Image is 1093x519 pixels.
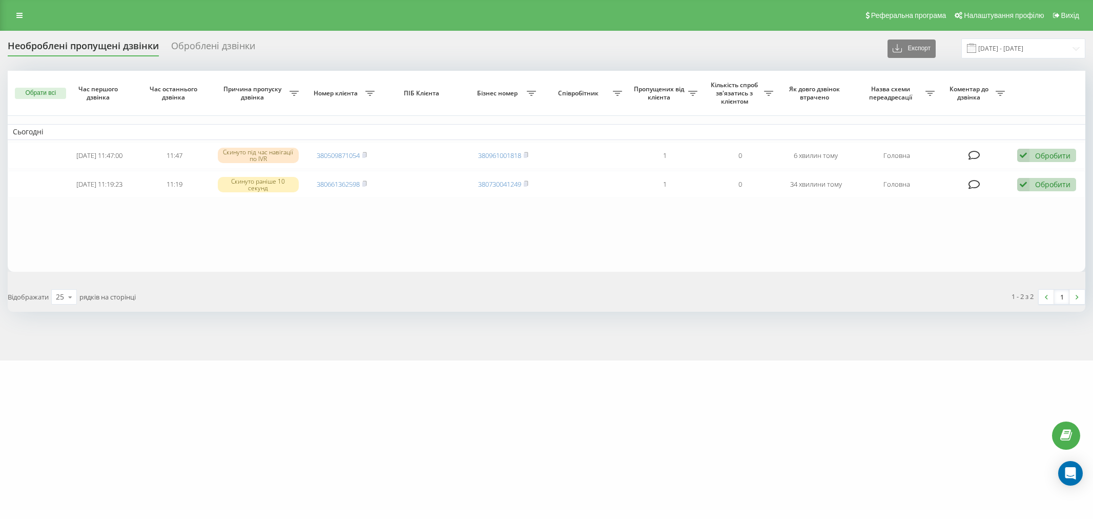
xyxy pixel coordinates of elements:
[1058,461,1083,486] div: Open Intercom Messenger
[787,85,845,101] span: Як довго дзвінок втрачено
[471,89,527,97] span: Бізнес номер
[703,171,778,198] td: 0
[15,88,66,99] button: Обрати всі
[854,171,940,198] td: Головна
[964,11,1044,19] span: Налаштування профілю
[309,89,365,97] span: Номер клієнта
[546,89,613,97] span: Співробітник
[1054,290,1069,304] a: 1
[137,171,212,198] td: 11:19
[871,11,946,19] span: Реферальна програма
[8,124,1085,139] td: Сьогодні
[854,142,940,169] td: Головна
[627,142,703,169] td: 1
[8,292,49,302] span: Відображати
[218,85,290,101] span: Причина пропуску дзвінка
[79,292,136,302] span: рядків на сторінці
[171,41,255,56] div: Оброблені дзвінки
[61,171,137,198] td: [DATE] 11:19:23
[478,179,521,189] a: 380730041249
[888,39,936,58] button: Експорт
[137,142,212,169] td: 11:47
[70,85,129,101] span: Час першого дзвінка
[632,85,688,101] span: Пропущених від клієнта
[146,85,204,101] span: Час останнього дзвінка
[859,85,925,101] span: Назва схеми переадресації
[388,89,457,97] span: ПІБ Клієнта
[945,85,996,101] span: Коментар до дзвінка
[8,41,159,56] div: Необроблені пропущені дзвінки
[218,177,299,192] div: Скинуто раніше 10 секунд
[1035,151,1070,161] div: Обробити
[1061,11,1079,19] span: Вихід
[61,142,137,169] td: [DATE] 11:47:00
[778,142,854,169] td: 6 хвилин тому
[627,171,703,198] td: 1
[1035,179,1070,189] div: Обробити
[478,151,521,160] a: 380961001818
[317,151,360,160] a: 380509871054
[56,292,64,302] div: 25
[218,148,299,163] div: Скинуто під час навігації по IVR
[317,179,360,189] a: 380661362598
[703,142,778,169] td: 0
[1012,291,1034,302] div: 1 - 2 з 2
[778,171,854,198] td: 34 хвилини тому
[708,81,764,105] span: Кількість спроб зв'язатись з клієнтом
